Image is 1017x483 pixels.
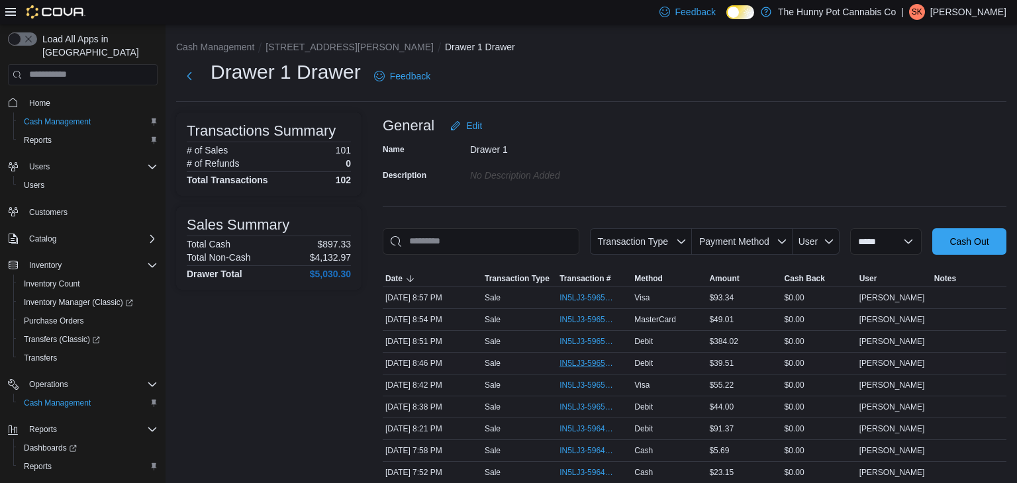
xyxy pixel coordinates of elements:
span: $44.00 [709,402,734,412]
span: Cash Out [949,235,989,248]
span: Reports [24,421,158,437]
input: Dark Mode [726,5,754,19]
span: Operations [24,376,158,392]
span: Feedback [675,5,716,19]
div: $0.00 [782,443,857,459]
a: Purchase Orders [19,313,89,329]
a: Home [24,95,56,111]
span: [PERSON_NAME] [859,292,925,303]
span: Users [24,159,158,175]
span: Amount [709,273,739,284]
span: User [859,273,877,284]
span: Transaction Type [597,236,668,247]
span: $49.01 [709,314,734,325]
button: Home [3,93,163,112]
button: Users [13,176,163,195]
span: $39.51 [709,358,734,369]
p: Sale [485,380,501,390]
span: Transfers [19,350,158,366]
span: [PERSON_NAME] [859,336,925,347]
span: Visa [634,292,650,303]
button: Inventory Count [13,275,163,293]
span: Load All Apps in [GEOGRAPHIC_DATA] [37,32,158,59]
button: Amount [706,271,781,286]
span: Users [24,180,44,191]
p: The Hunny Pot Cannabis Co [778,4,896,20]
span: Purchase Orders [19,313,158,329]
a: Dashboards [13,439,163,457]
a: Inventory Count [19,276,85,292]
div: $0.00 [782,312,857,328]
span: Dashboards [24,443,77,453]
button: Operations [24,376,73,392]
button: User [857,271,932,286]
span: Home [29,98,50,109]
span: Catalog [24,231,158,247]
a: Dashboards [19,440,82,456]
a: Transfers (Classic) [19,331,105,347]
a: Transfers [19,350,62,366]
span: [PERSON_NAME] [859,445,925,456]
span: [PERSON_NAME] [859,402,925,412]
span: Transaction # [559,273,610,284]
span: Customers [29,207,68,218]
button: IN5LJ3-5965024 [559,399,629,415]
a: Inventory Manager (Classic) [19,294,138,310]
span: [PERSON_NAME] [859,358,925,369]
span: IN5LJ3-5965024 [559,402,616,412]
span: Reports [19,459,158,474]
button: Edit [445,112,487,139]
button: Customers [3,202,163,222]
span: Inventory [29,260,62,271]
span: Cash Management [24,398,91,408]
img: Cova [26,5,85,19]
span: Method [634,273,663,284]
div: Saif Kazi [909,4,925,20]
span: Debit [634,336,653,347]
div: $0.00 [782,421,857,437]
span: [PERSON_NAME] [859,423,925,434]
span: Inventory [24,257,158,273]
button: Catalog [24,231,62,247]
button: IN5LJ3-5964524 [559,443,629,459]
div: [DATE] 8:42 PM [383,377,482,393]
div: No Description added [470,165,648,181]
div: [DATE] 8:57 PM [383,290,482,306]
span: [PERSON_NAME] [859,467,925,478]
span: Cash Management [24,116,91,127]
span: $23.15 [709,467,734,478]
span: [PERSON_NAME] [859,380,925,390]
p: Sale [485,358,501,369]
h4: Drawer Total [187,269,242,279]
button: Date [383,271,482,286]
span: Debit [634,402,653,412]
span: Debit [634,358,653,369]
button: Payment Method [692,228,793,255]
p: | [901,4,904,20]
span: IN5LJ3-5965261 [559,292,616,303]
h6: # of Sales [187,145,228,155]
h3: Transactions Summary [187,123,336,139]
span: Cash Management [19,114,158,130]
button: Transfers [13,349,163,367]
div: $0.00 [782,377,857,393]
span: Reports [24,135,52,146]
span: Dashboards [19,440,158,456]
span: Cash [634,445,653,456]
button: IN5LJ3-5964822 [559,421,629,437]
span: IN5LJ3-5965177 [559,336,616,347]
button: IN5LJ3-5965234 [559,312,629,328]
div: $0.00 [782,355,857,371]
nav: An example of EuiBreadcrumbs [176,40,1006,56]
button: Transaction Type [482,271,557,286]
span: IN5LJ3-5964456 [559,467,616,478]
span: Inventory Count [19,276,158,292]
button: User [793,228,840,255]
span: Reports [24,461,52,472]
span: Users [29,161,50,172]
span: Cash [634,467,653,478]
p: [PERSON_NAME] [930,4,1006,20]
span: MasterCard [634,314,676,325]
button: Inventory [3,256,163,275]
span: IN5LJ3-5964524 [559,445,616,456]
